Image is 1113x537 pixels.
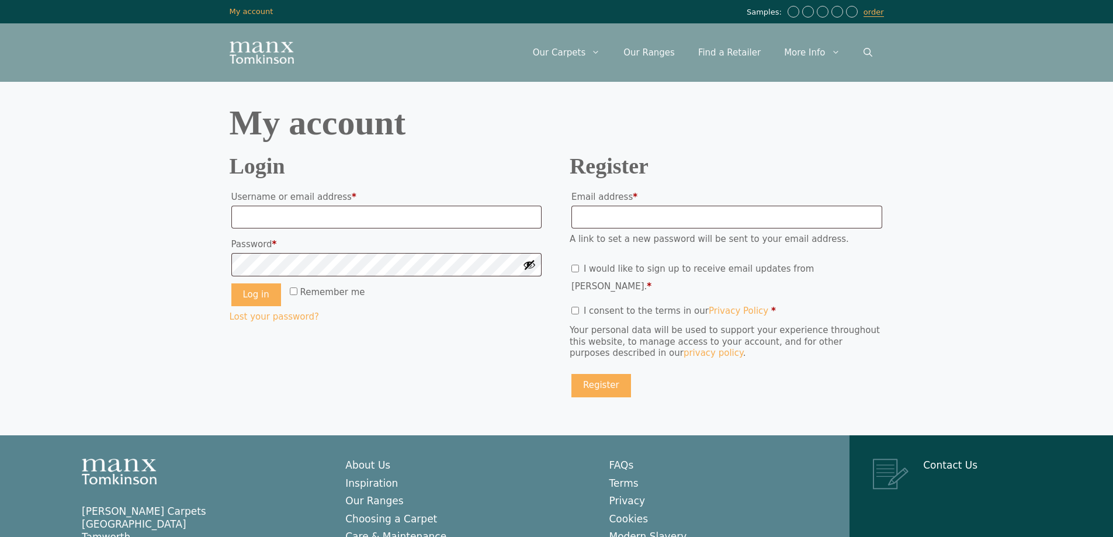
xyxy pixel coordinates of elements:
[345,513,437,525] a: Choosing a Carpet
[852,35,884,70] a: Open Search Bar
[747,8,785,18] span: Samples:
[521,35,884,70] nav: Primary
[230,105,884,140] h1: My account
[571,374,631,397] button: Register
[609,513,649,525] a: Cookies
[709,306,768,316] a: Privacy Policy
[345,495,403,507] a: Our Ranges
[230,7,273,16] a: My account
[686,35,772,70] a: Find a Retailer
[231,235,542,253] label: Password
[523,258,536,271] button: Show password
[521,35,612,70] a: Our Carpets
[864,8,884,17] a: order
[230,158,544,175] h2: Login
[609,477,639,489] a: Terms
[345,459,390,471] a: About Us
[82,459,157,484] img: Manx Tomkinson Logo
[231,188,542,206] label: Username or email address
[612,35,686,70] a: Our Ranges
[684,348,743,358] a: privacy policy
[772,35,851,70] a: More Info
[609,495,646,507] a: Privacy
[571,265,579,272] input: I would like to sign up to receive email updates from [PERSON_NAME].
[923,459,977,471] a: Contact Us
[571,188,882,206] label: Email address
[300,287,365,297] span: Remember me
[609,459,634,471] a: FAQs
[571,307,579,314] input: I consent to the terms in ourPrivacy Policy
[570,234,884,245] p: A link to set a new password will be sent to your email address.
[231,283,281,307] button: Log in
[570,158,884,175] h2: Register
[570,325,884,359] p: Your personal data will be used to support your experience throughout this website, to manage acc...
[345,477,398,489] a: Inspiration
[571,264,814,292] label: I would like to sign up to receive email updates from [PERSON_NAME].
[571,306,776,316] label: I consent to the terms in our
[230,41,294,64] img: Manx Tomkinson
[230,311,319,322] a: Lost your password?
[290,287,297,295] input: Remember me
